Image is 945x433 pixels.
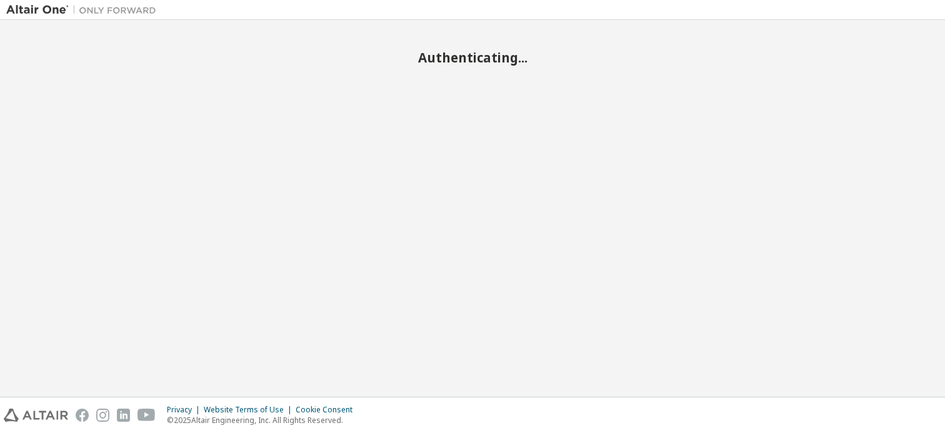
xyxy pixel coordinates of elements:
[6,49,939,66] h2: Authenticating...
[137,409,156,422] img: youtube.svg
[204,405,296,415] div: Website Terms of Use
[117,409,130,422] img: linkedin.svg
[76,409,89,422] img: facebook.svg
[6,4,162,16] img: Altair One
[296,405,360,415] div: Cookie Consent
[96,409,109,422] img: instagram.svg
[167,415,360,426] p: © 2025 Altair Engineering, Inc. All Rights Reserved.
[167,405,204,415] div: Privacy
[4,409,68,422] img: altair_logo.svg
